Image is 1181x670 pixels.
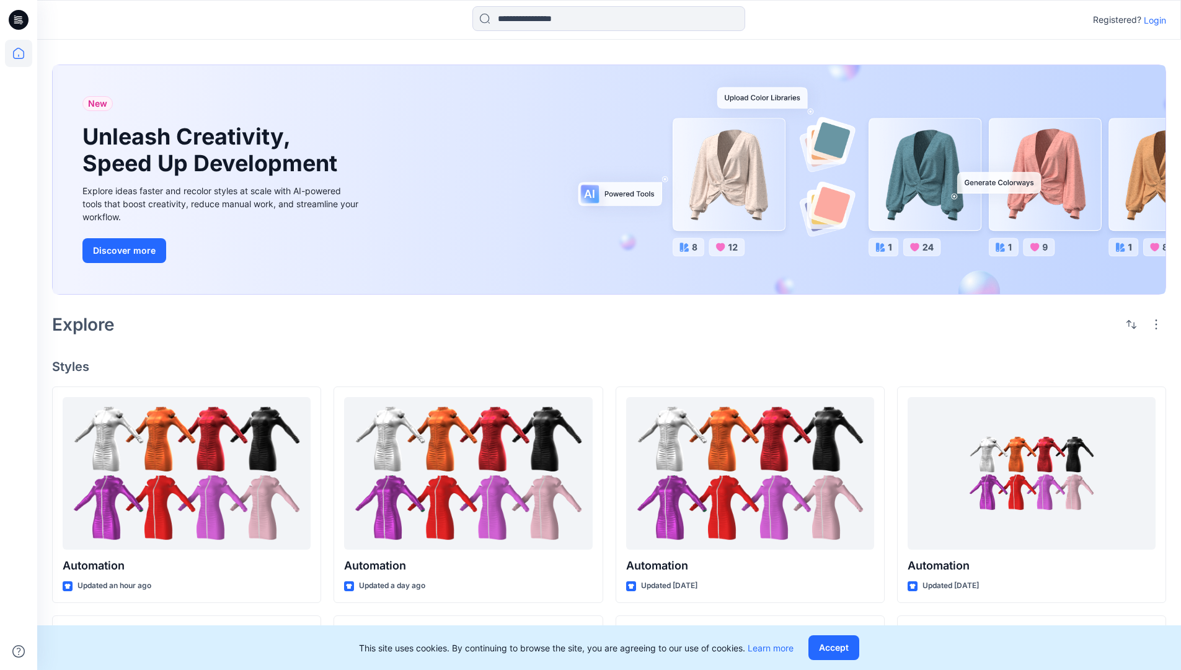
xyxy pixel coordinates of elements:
[63,557,311,574] p: Automation
[359,641,794,654] p: This site uses cookies. By continuing to browse the site, you are agreeing to our use of cookies.
[1144,14,1166,27] p: Login
[52,315,115,334] h2: Explore
[63,397,311,550] a: Automation
[77,579,151,592] p: Updated an hour ago
[88,96,107,111] span: New
[908,397,1156,550] a: Automation
[626,397,874,550] a: Automation
[641,579,697,592] p: Updated [DATE]
[908,557,1156,574] p: Automation
[82,123,343,177] h1: Unleash Creativity, Speed Up Development
[82,238,361,263] a: Discover more
[82,238,166,263] button: Discover more
[808,635,859,660] button: Accept
[344,397,592,550] a: Automation
[748,643,794,653] a: Learn more
[1093,12,1141,27] p: Registered?
[52,359,1166,374] h4: Styles
[359,579,425,592] p: Updated a day ago
[344,557,592,574] p: Automation
[626,557,874,574] p: Automation
[82,184,361,223] div: Explore ideas faster and recolor styles at scale with AI-powered tools that boost creativity, red...
[922,579,979,592] p: Updated [DATE]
